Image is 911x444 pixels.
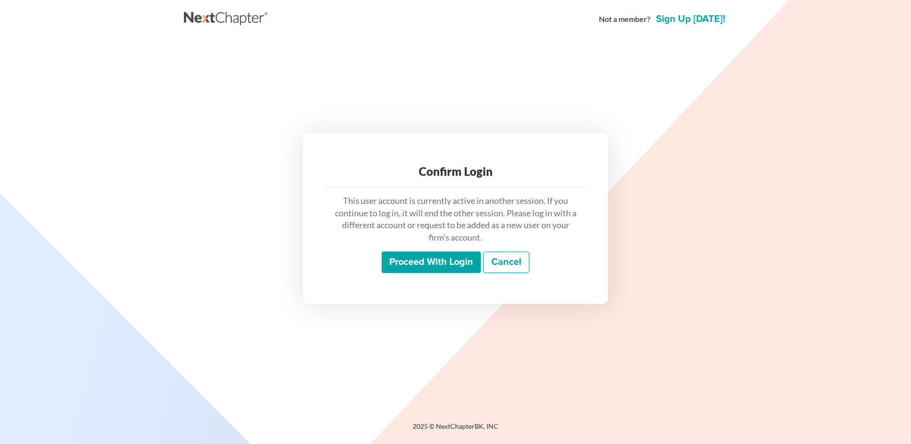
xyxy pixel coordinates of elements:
[599,14,650,25] strong: Not a member?
[654,14,727,24] a: Sign up [DATE]!
[382,252,481,273] input: Proceed with login
[483,252,529,273] a: Cancel
[334,164,577,179] div: Confirm Login
[184,422,727,439] div: 2025 © NextChapterBK, INC
[334,195,577,244] p: This user account is currently active in another session. If you continue to log in, it will end ...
